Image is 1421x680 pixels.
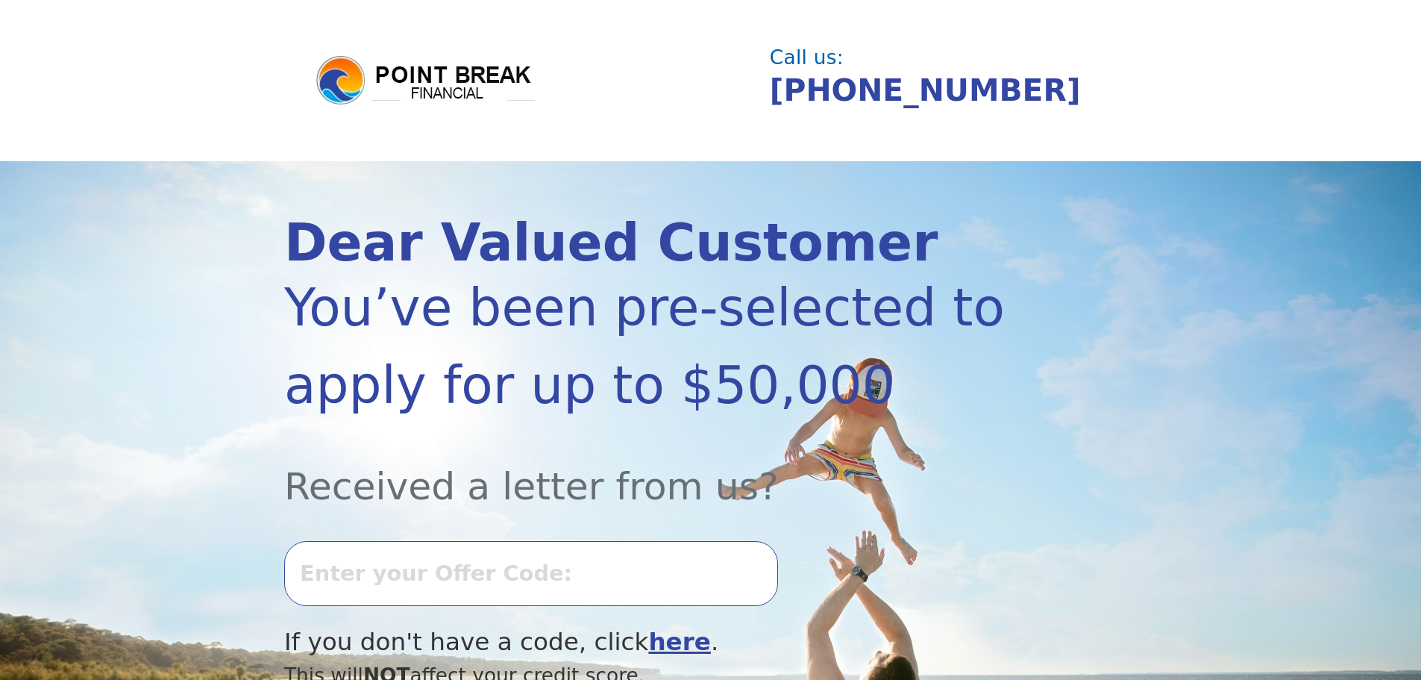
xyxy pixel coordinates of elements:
div: Call us: [770,48,1125,67]
img: logo.png [314,54,538,107]
a: here [648,628,711,656]
input: Enter your Offer Code: [284,541,778,605]
div: Dear Valued Customer [284,217,1009,269]
div: Received a letter from us? [284,424,1009,514]
a: [PHONE_NUMBER] [770,72,1081,108]
div: You’ve been pre-selected to apply for up to $50,000 [284,269,1009,424]
div: If you don't have a code, click . [284,624,1009,661]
